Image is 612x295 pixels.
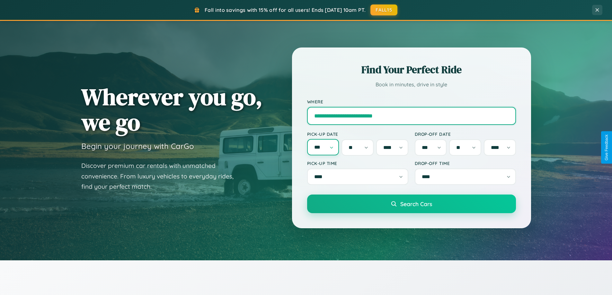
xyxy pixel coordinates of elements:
[400,200,432,207] span: Search Cars
[307,80,516,89] p: Book in minutes, drive in style
[307,63,516,77] h2: Find Your Perfect Ride
[81,161,242,192] p: Discover premium car rentals with unmatched convenience. From luxury vehicles to everyday rides, ...
[307,195,516,213] button: Search Cars
[81,141,194,151] h3: Begin your journey with CarGo
[370,4,397,15] button: FALL15
[307,161,408,166] label: Pick-up Time
[81,84,262,135] h1: Wherever you go, we go
[415,161,516,166] label: Drop-off Time
[205,7,366,13] span: Fall into savings with 15% off for all users! Ends [DATE] 10am PT.
[307,131,408,137] label: Pick-up Date
[415,131,516,137] label: Drop-off Date
[604,134,609,161] div: Give Feedback
[307,99,516,104] label: Where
